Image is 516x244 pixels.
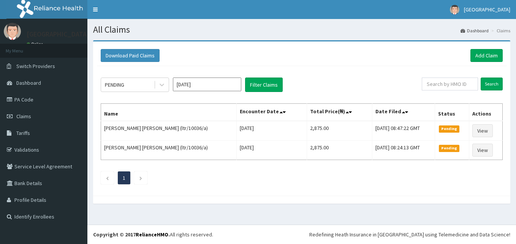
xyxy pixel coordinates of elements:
td: [DATE] [237,141,307,160]
div: PENDING [105,81,124,89]
th: Actions [469,104,503,121]
span: Dashboard [16,79,41,86]
td: [DATE] 08:47:22 GMT [372,121,435,141]
input: Search [481,78,503,90]
a: Dashboard [461,27,489,34]
a: RelianceHMO [136,231,168,238]
td: 2,875.00 [307,121,372,141]
span: Pending [439,125,460,132]
footer: All rights reserved. [87,225,516,244]
a: Online [27,41,45,47]
a: Next page [139,174,142,181]
th: Total Price(₦) [307,104,372,121]
th: Status [435,104,469,121]
input: Search by HMO ID [422,78,478,90]
strong: Copyright © 2017 . [93,231,170,238]
span: Pending [439,145,460,152]
button: Download Paid Claims [101,49,160,62]
a: View [472,144,493,157]
th: Date Filed [372,104,435,121]
span: Switch Providers [16,63,55,70]
img: User Image [4,23,21,40]
a: Page 1 is your current page [123,174,125,181]
button: Filter Claims [245,78,283,92]
td: [DATE] 08:24:13 GMT [372,141,435,160]
span: [GEOGRAPHIC_DATA] [464,6,510,13]
a: Add Claim [470,49,503,62]
td: [DATE] [237,121,307,141]
h1: All Claims [93,25,510,35]
td: [PERSON_NAME] [PERSON_NAME] (ltr/10036/a) [101,141,237,160]
td: 2,875.00 [307,141,372,160]
input: Select Month and Year [173,78,241,91]
div: Redefining Heath Insurance in [GEOGRAPHIC_DATA] using Telemedicine and Data Science! [309,231,510,238]
span: Tariffs [16,130,30,136]
li: Claims [489,27,510,34]
p: [GEOGRAPHIC_DATA] [27,31,89,38]
img: User Image [450,5,459,14]
td: [PERSON_NAME] [PERSON_NAME] (ltr/10036/a) [101,121,237,141]
th: Encounter Date [237,104,307,121]
th: Name [101,104,237,121]
a: Previous page [106,174,109,181]
span: Claims [16,113,31,120]
a: View [472,124,493,137]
